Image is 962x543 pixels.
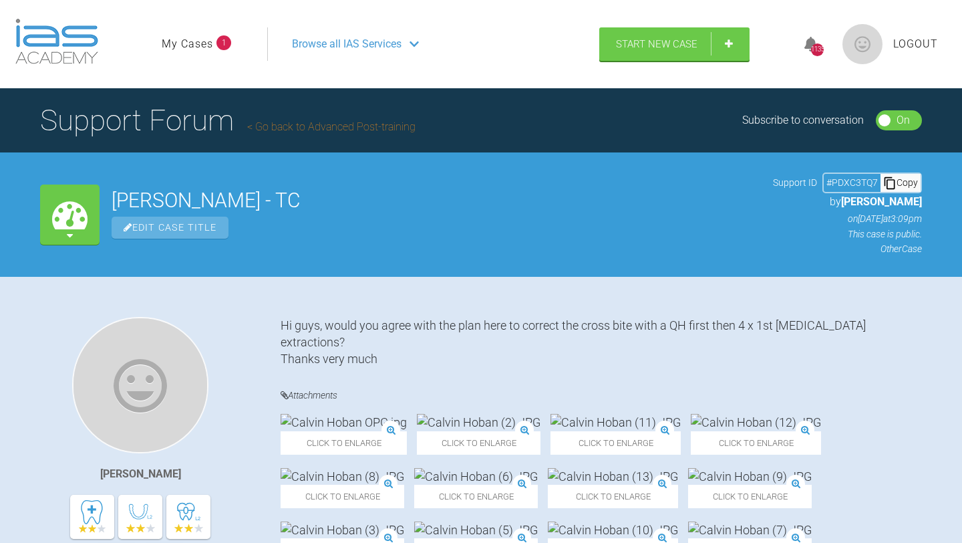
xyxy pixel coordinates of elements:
[281,522,404,538] img: Calvin Hoban (3).JPG
[292,35,402,53] span: Browse all IAS Services
[742,112,864,129] div: Subscribe to conversation
[72,317,208,453] img: Tom Crotty
[548,522,678,538] img: Calvin Hoban (10).JPG
[281,431,407,455] span: Click to enlarge
[281,414,407,431] img: Calvin Hoban OPG.jpg
[281,468,404,485] img: Calvin Hoban (8).JPG
[414,522,538,538] img: Calvin Hoban (5).JPG
[691,431,821,455] span: Click to enlarge
[417,431,540,455] span: Click to enlarge
[15,19,98,64] img: logo-light.3e3ef733.png
[112,217,228,239] span: Edit Case Title
[688,522,812,538] img: Calvin Hoban (7).JPG
[842,24,883,64] img: profile.png
[281,387,922,404] h4: Attachments
[824,175,880,190] div: # PDXC3TQ7
[281,485,404,508] span: Click to enlarge
[773,211,922,226] p: on [DATE] at 3:09pm
[691,414,821,431] img: Calvin Hoban (12).JPG
[414,485,538,508] span: Click to enlarge
[773,193,922,211] p: by
[414,468,538,485] img: Calvin Hoban (6).JPG
[247,120,416,133] a: Go back to Advanced Post-training
[688,468,812,485] img: Calvin Hoban (9).JPG
[100,465,181,483] div: [PERSON_NAME]
[550,414,681,431] img: Calvin Hoban (11).JPG
[688,485,812,508] span: Click to enlarge
[548,468,678,485] img: Calvin Hoban (13).JPG
[811,43,824,56] div: 1135
[616,38,697,50] span: Start New Case
[897,112,910,129] div: On
[773,241,922,256] p: Other Case
[417,414,540,431] img: Calvin Hoban (2).JPG
[162,35,213,53] a: My Cases
[112,191,761,211] h2: [PERSON_NAME] - TC
[550,431,681,455] span: Click to enlarge
[880,174,921,191] div: Copy
[281,317,922,368] div: Hi guys, would you agree with the plan here to correct the cross bite with a QH first then 4 x 1s...
[216,35,231,50] span: 1
[548,485,678,508] span: Click to enlarge
[40,97,416,144] h1: Support Forum
[893,35,938,53] a: Logout
[773,175,817,190] span: Support ID
[599,27,750,61] a: Start New Case
[841,195,922,208] span: [PERSON_NAME]
[773,227,922,241] p: This case is public.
